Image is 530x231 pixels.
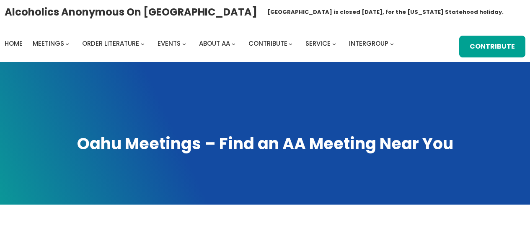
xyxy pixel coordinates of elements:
[158,39,181,48] span: Events
[248,38,287,49] a: Contribute
[33,39,64,48] span: Meetings
[141,42,145,45] button: Order Literature submenu
[199,39,230,48] span: About AA
[5,38,23,49] a: Home
[232,42,235,45] button: About AA submenu
[82,39,139,48] span: Order Literature
[8,133,522,155] h1: Oahu Meetings – Find an AA Meeting Near You
[267,8,504,16] h1: [GEOGRAPHIC_DATA] is closed [DATE], for the [US_STATE] Statehood holiday.
[390,42,394,45] button: Intergroup submenu
[65,42,69,45] button: Meetings submenu
[349,38,388,49] a: Intergroup
[459,36,525,57] a: Contribute
[199,38,230,49] a: About AA
[33,38,64,49] a: Meetings
[305,39,331,48] span: Service
[5,3,257,21] a: Alcoholics Anonymous on [GEOGRAPHIC_DATA]
[248,39,287,48] span: Contribute
[349,39,388,48] span: Intergroup
[5,38,397,49] nav: Intergroup
[182,42,186,45] button: Events submenu
[5,39,23,48] span: Home
[289,42,292,45] button: Contribute submenu
[332,42,336,45] button: Service submenu
[305,38,331,49] a: Service
[158,38,181,49] a: Events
